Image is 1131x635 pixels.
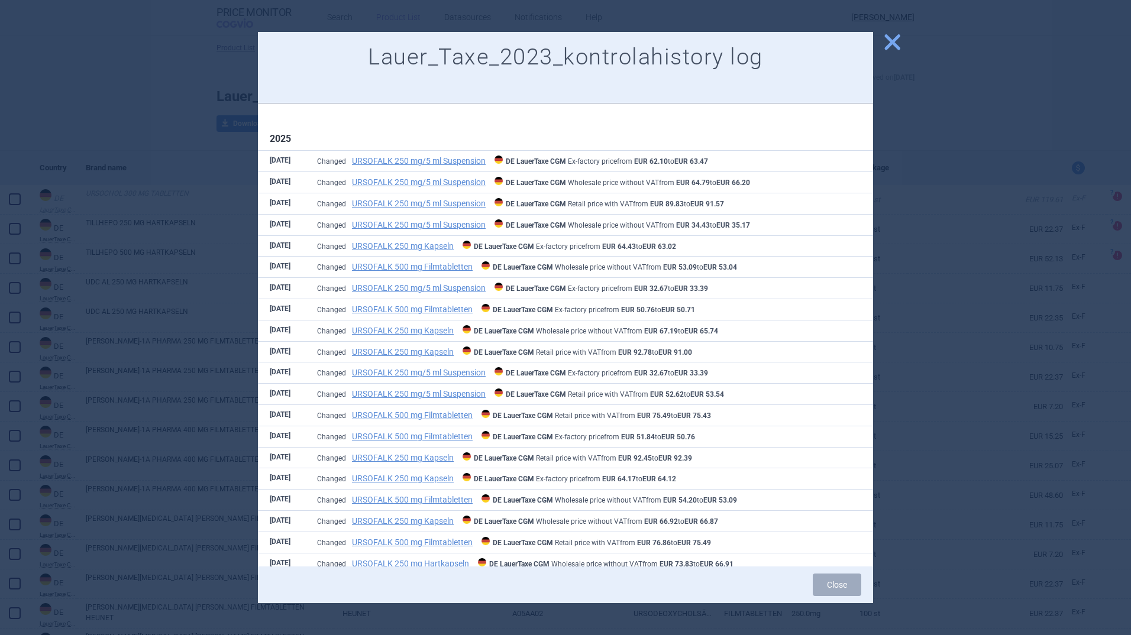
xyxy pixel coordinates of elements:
th: [DATE] [258,468,305,490]
th: [DATE] [258,532,305,553]
a: URSOFALK 250 mg Kapseln [352,326,454,335]
a: URSOFALK 500 mg Filmtabletten [352,263,473,271]
img: Germany [482,261,490,270]
span: Changed Retail price with VAT from to [317,539,711,547]
strong: EUR 63.02 [642,242,676,251]
th: [DATE] [258,257,305,278]
strong: EUR 33.39 [674,284,708,293]
strong: EUR 50.71 [661,306,695,314]
span: Changed Wholesale price without VAT from to [317,327,718,335]
strong: EUR 66.91 [700,560,733,568]
strong: EUR 92.78 [618,348,652,357]
strong: EUR 35.17 [716,221,750,229]
strong: DE LauerTaxe CGM [493,263,553,271]
img: Germany [482,537,490,545]
span: Changed Wholesale price without VAT from to [317,263,737,271]
strong: DE LauerTaxe CGM [506,179,566,187]
strong: DE LauerTaxe CGM [506,284,566,293]
span: Changed Ex-factory price from to [317,284,708,293]
strong: EUR 62.10 [634,157,668,166]
strong: EUR 50.76 [661,433,695,441]
strong: EUR 75.43 [677,412,711,420]
th: [DATE] [258,362,305,384]
span: Changed Ex-factory price from to [317,157,708,166]
a: URSOFALK 250 mg/5 ml Suspension [352,221,486,229]
strong: DE LauerTaxe CGM [493,539,553,547]
strong: EUR 91.57 [690,200,724,208]
span: Changed Retail price with VAT from to [317,454,692,462]
img: Germany [495,155,503,164]
strong: DE LauerTaxe CGM [474,454,534,462]
strong: EUR 52.62 [650,390,684,399]
strong: EUR 76.86 [637,539,671,547]
a: URSOFALK 250 mg Hartkapseln [352,559,469,568]
span: Changed Retail price with VAT from to [317,390,724,399]
a: URSOFALK 500 mg Filmtabletten [352,495,473,504]
strong: EUR 89.83 [650,200,684,208]
span: Changed Ex-factory price from to [317,475,676,483]
strong: DE LauerTaxe CGM [506,221,566,229]
a: URSOFALK 250 mg Kapseln [352,348,454,356]
strong: EUR 33.39 [674,369,708,377]
a: URSOFALK 250 mg Kapseln [352,453,454,462]
th: [DATE] [258,172,305,193]
th: [DATE] [258,341,305,362]
th: [DATE] [258,384,305,405]
a: URSOFALK 250 mg/5 ml Suspension [352,390,486,398]
img: Germany [463,452,471,461]
img: Germany [463,516,471,524]
strong: EUR 91.00 [658,348,692,357]
span: Changed Retail price with VAT from to [317,348,692,357]
strong: EUR 53.09 [663,263,697,271]
strong: EUR 64.12 [642,475,676,483]
strong: DE LauerTaxe CGM [474,475,534,483]
th: [DATE] [258,553,305,574]
th: [DATE] [258,193,305,215]
strong: EUR 73.83 [660,560,693,568]
th: [DATE] [258,214,305,235]
strong: EUR 66.92 [644,517,678,526]
span: Changed Wholesale price without VAT from to [317,496,737,504]
th: [DATE] [258,278,305,299]
span: Changed Ex-factory price from to [317,242,676,251]
strong: DE LauerTaxe CGM [493,412,553,420]
strong: EUR 63.47 [674,157,708,166]
a: URSOFALK 250 mg/5 ml Suspension [352,368,486,377]
span: Changed Wholesale price without VAT from to [317,221,750,229]
a: URSOFALK 500 mg Filmtabletten [352,411,473,419]
a: URSOFALK 250 mg/5 ml Suspension [352,157,486,165]
strong: DE LauerTaxe CGM [474,242,534,251]
th: [DATE] [258,426,305,447]
strong: DE LauerTaxe CGM [489,560,550,568]
img: Germany [463,473,471,481]
th: [DATE] [258,235,305,257]
img: Germany [495,388,503,397]
img: Germany [482,494,490,503]
span: Changed Wholesale price without VAT from to [317,560,733,568]
strong: DE LauerTaxe CGM [506,390,566,399]
a: URSOFALK 250 mg Kapseln [352,242,454,250]
h1: Lauer_Taxe_2023_kontrola history log [270,44,861,71]
strong: EUR 66.87 [684,517,718,526]
h1: 2025 [270,133,861,144]
img: Germany [463,325,471,333]
a: URSOFALK 250 mg Kapseln [352,474,454,482]
strong: DE LauerTaxe CGM [474,348,534,357]
strong: DE LauerTaxe CGM [474,327,534,335]
strong: DE LauerTaxe CGM [506,369,566,377]
th: [DATE] [258,447,305,468]
a: URSOFALK 250 mg/5 ml Suspension [352,199,486,208]
span: Changed Wholesale price without VAT from to [317,517,718,526]
strong: DE LauerTaxe CGM [493,496,553,504]
strong: EUR 64.43 [602,242,636,251]
a: URSOFALK 250 mg/5 ml Suspension [352,284,486,292]
th: [DATE] [258,405,305,426]
a: URSOFALK 250 mg Kapseln [352,517,454,525]
strong: EUR 54.20 [663,496,697,504]
img: Germany [463,241,471,249]
img: Germany [463,346,471,355]
a: URSOFALK 250 mg/5 ml Suspension [352,178,486,186]
strong: EUR 67.19 [644,327,678,335]
strong: DE LauerTaxe CGM [506,157,566,166]
th: [DATE] [258,511,305,532]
